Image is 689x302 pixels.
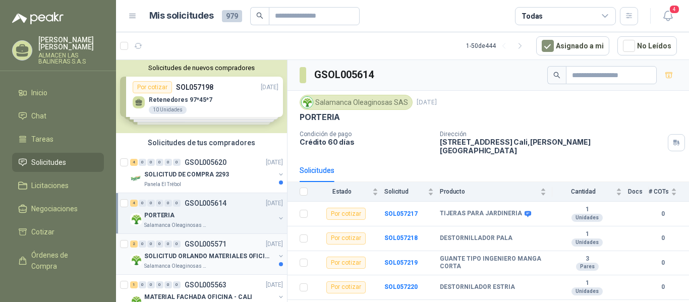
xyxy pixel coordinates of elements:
span: 4 [669,5,680,14]
b: 3 [552,255,622,263]
div: Por cotizar [326,281,366,293]
button: Asignado a mi [536,36,609,55]
div: Unidades [571,214,603,222]
div: 0 [164,200,172,207]
span: Estado [314,188,370,195]
b: DESTORNILLADOR PALA [440,234,512,243]
p: [DATE] [417,98,437,107]
b: GUANTE TIPO INGENIERO MANGA CORTA [440,255,546,271]
img: Company Logo [130,213,142,225]
div: 4 [130,159,138,166]
b: SOL057220 [384,283,418,290]
b: 1 [552,206,622,214]
a: Tareas [12,130,104,149]
p: GSOL005620 [185,159,226,166]
p: SOLICITUD DE COMPRA 2293 [144,170,229,179]
b: 0 [649,233,677,243]
b: 0 [649,282,677,292]
p: Crédito 60 días [300,138,432,146]
div: Por cotizar [326,232,366,245]
p: PORTERIA [144,211,175,220]
p: GSOL005563 [185,281,226,288]
a: Licitaciones [12,176,104,195]
a: SOL057219 [384,259,418,266]
div: Solicitudes de tus compradores [116,133,287,152]
p: [DATE] [266,158,283,167]
a: 4 0 0 0 0 0 GSOL005620[DATE] Company LogoSOLICITUD DE COMPRA 2293Panela El Trébol [130,156,285,189]
div: Unidades [571,287,603,295]
div: Solicitudes de nuevos compradoresPor cotizarSOL057198[DATE] Retenedores 97*45*710 UnidadesPor cot... [116,60,287,133]
span: Cantidad [552,188,614,195]
th: Docs [628,182,649,202]
img: Company Logo [130,254,142,266]
a: Solicitudes [12,153,104,172]
p: Panela El Trébol [144,180,181,189]
th: Estado [314,182,384,202]
p: Salamanca Oleaginosas SAS [144,221,208,229]
a: SOL057217 [384,210,418,217]
div: 0 [139,240,146,248]
span: Chat [31,110,46,122]
div: 0 [164,159,172,166]
p: PORTERIA [300,112,340,123]
div: Solicitudes [300,165,334,176]
p: [DATE] [266,239,283,249]
span: Solicitud [384,188,426,195]
div: 0 [147,240,155,248]
span: Órdenes de Compra [31,250,94,272]
h3: GSOL005614 [314,67,375,83]
a: SOL057218 [384,234,418,241]
button: No Leídos [617,36,677,55]
div: 0 [173,240,181,248]
div: Por cotizar [326,257,366,269]
b: TIJERAS PARA JARDINERIA [440,210,522,218]
div: 0 [147,200,155,207]
p: SOLICITUD ORLANDO MATERIALES OFICINA - CALI [144,252,270,261]
p: [DATE] [266,199,283,208]
th: Cantidad [552,182,628,202]
span: search [256,12,263,19]
div: 0 [156,281,163,288]
div: 1 [130,281,138,288]
a: 4 0 0 0 0 0 GSOL005614[DATE] Company LogoPORTERIASalamanca Oleaginosas SAS [130,197,285,229]
div: 0 [139,200,146,207]
th: Producto [440,182,552,202]
p: GSOL005614 [185,200,226,207]
a: Inicio [12,83,104,102]
p: MATERIAL FACHADA OFICINA - CALI [144,292,252,302]
button: 4 [659,7,677,25]
span: search [553,72,560,79]
p: Salamanca Oleaginosas SAS [144,262,208,270]
span: Negociaciones [31,203,78,214]
div: 0 [147,281,155,288]
img: Company Logo [130,172,142,185]
span: Licitaciones [31,180,69,191]
p: Condición de pago [300,131,432,138]
div: 0 [173,281,181,288]
b: 0 [649,209,677,219]
p: [STREET_ADDRESS] Cali , [PERSON_NAME][GEOGRAPHIC_DATA] [440,138,664,155]
b: 0 [649,258,677,268]
div: 0 [164,281,172,288]
div: 4 [130,200,138,207]
div: 1 - 50 de 444 [466,38,528,54]
div: 0 [139,281,146,288]
div: 2 [130,240,138,248]
div: Todas [522,11,543,22]
button: Solicitudes de nuevos compradores [120,64,283,72]
p: GSOL005571 [185,240,226,248]
div: 0 [173,159,181,166]
p: [DATE] [266,280,283,290]
img: Logo peakr [12,12,64,24]
span: Producto [440,188,538,195]
div: Por cotizar [326,208,366,220]
div: Pares [576,263,599,271]
b: 1 [552,230,622,238]
p: Dirección [440,131,664,138]
div: 0 [147,159,155,166]
span: Cotizar [31,226,54,237]
th: # COTs [649,182,689,202]
p: ALMACEN LAS BALINERAS S.A.S [38,52,104,65]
